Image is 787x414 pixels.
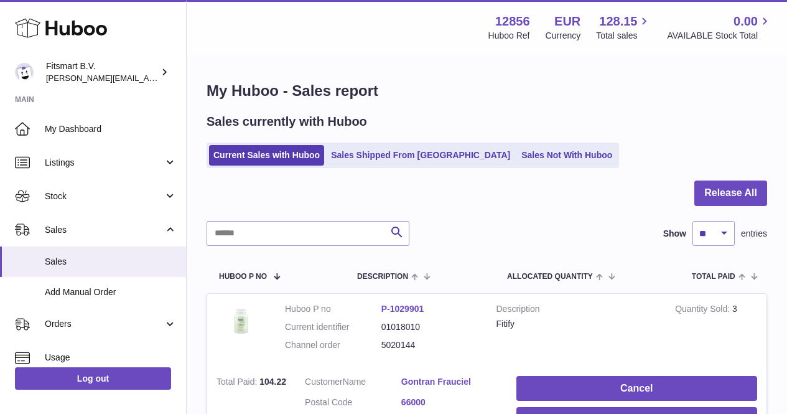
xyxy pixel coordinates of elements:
h2: Sales currently with Huboo [207,113,367,130]
span: Description [357,273,408,281]
dt: Current identifier [285,321,381,333]
div: Fitify [496,318,657,330]
span: Total sales [596,30,651,42]
strong: EUR [554,13,580,30]
dt: Channel order [285,339,381,351]
img: 128561739542540.png [217,303,266,339]
a: Gontran Frauciel [401,376,498,388]
span: 104.22 [259,377,286,387]
strong: Description [496,303,657,318]
dd: 01018010 [381,321,478,333]
div: Fitsmart B.V. [46,60,158,84]
span: Sales [45,224,164,236]
label: Show [663,228,686,240]
button: Release All [694,181,767,206]
dt: Name [305,376,401,391]
span: Usage [45,352,177,364]
dd: 5020144 [381,339,478,351]
a: 66000 [401,397,498,408]
span: Huboo P no [219,273,267,281]
strong: Quantity Sold [675,304,732,317]
span: Orders [45,318,164,330]
div: Currency [546,30,581,42]
strong: 12856 [495,13,530,30]
dt: Postal Code [305,397,401,412]
span: ALLOCATED Quantity [507,273,593,281]
a: Current Sales with Huboo [209,145,324,166]
td: 3 [666,294,766,367]
a: P-1029901 [381,304,424,314]
a: 0.00 AVAILABLE Stock Total [667,13,772,42]
a: Log out [15,367,171,390]
span: Add Manual Order [45,286,177,298]
span: AVAILABLE Stock Total [667,30,772,42]
span: My Dashboard [45,123,177,135]
span: Stock [45,191,164,202]
span: 128.15 [599,13,637,30]
span: Total paid [692,273,735,281]
a: 128.15 Total sales [596,13,651,42]
span: 0.00 [733,13,758,30]
span: Listings [45,157,164,169]
button: Cancel [516,376,757,402]
span: Sales [45,256,177,268]
a: Sales Not With Huboo [517,145,617,166]
dt: Huboo P no [285,303,381,315]
div: Huboo Ref [488,30,530,42]
span: entries [741,228,767,240]
span: Customer [305,377,343,387]
span: [PERSON_NAME][EMAIL_ADDRESS][DOMAIN_NAME] [46,73,249,83]
h1: My Huboo - Sales report [207,81,767,101]
a: Sales Shipped From [GEOGRAPHIC_DATA] [327,145,515,166]
img: jonathan@leaderoo.com [15,63,34,82]
strong: Total Paid [217,377,259,390]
